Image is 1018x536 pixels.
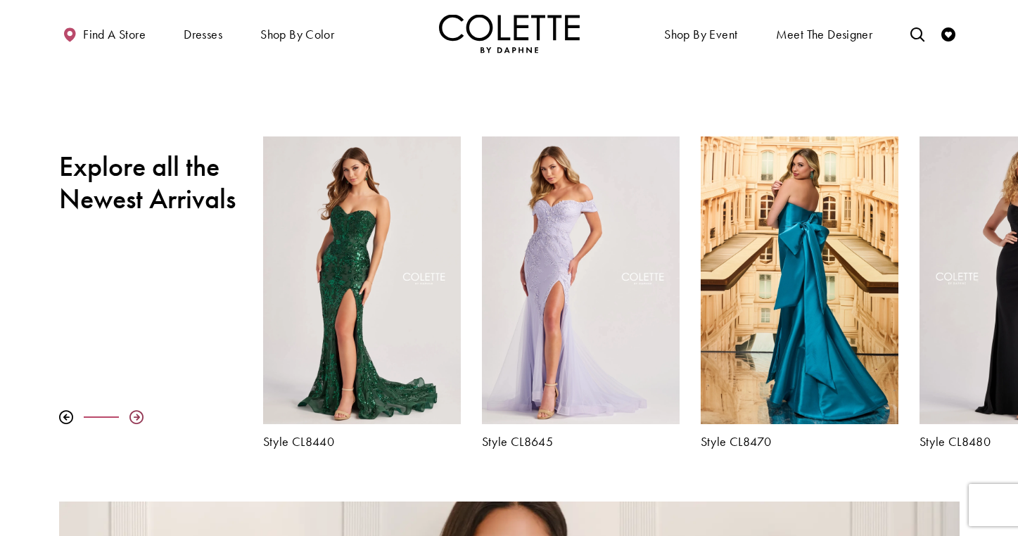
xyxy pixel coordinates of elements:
[439,14,580,53] img: Colette by Daphne
[83,27,146,42] span: Find a store
[471,126,690,459] div: Colette by Daphne Style No. CL8645
[184,27,222,42] span: Dresses
[776,27,873,42] span: Meet the designer
[482,136,680,424] a: Visit Colette by Daphne Style No. CL8645 Page
[772,14,877,53] a: Meet the designer
[701,435,898,449] a: Style CL8470
[907,14,928,53] a: Toggle search
[59,151,242,215] h2: Explore all the Newest Arrivals
[664,27,737,42] span: Shop By Event
[59,14,149,53] a: Find a store
[260,27,334,42] span: Shop by color
[180,14,226,53] span: Dresses
[263,435,461,449] a: Style CL8440
[701,136,898,424] a: Visit Colette by Daphne Style No. CL8470 Page
[253,126,471,459] div: Colette by Daphne Style No. CL8440
[439,14,580,53] a: Visit Home Page
[257,14,338,53] span: Shop by color
[661,14,741,53] span: Shop By Event
[263,136,461,424] a: Visit Colette by Daphne Style No. CL8440 Page
[482,435,680,449] a: Style CL8645
[690,126,909,459] div: Colette by Daphne Style No. CL8470
[938,14,959,53] a: Check Wishlist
